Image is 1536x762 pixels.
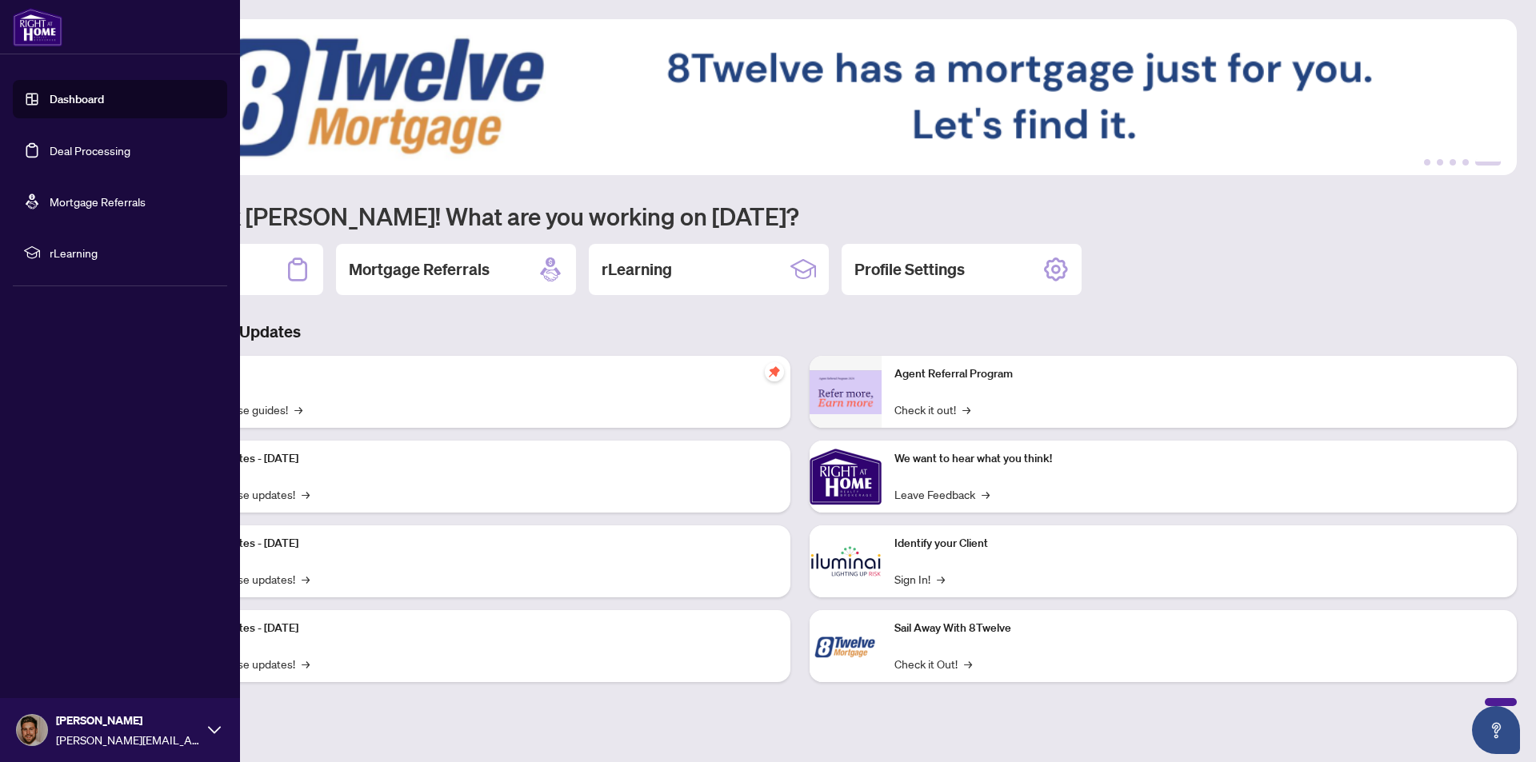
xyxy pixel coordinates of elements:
[168,620,778,637] p: Platform Updates - [DATE]
[349,258,490,281] h2: Mortgage Referrals
[810,610,882,682] img: Sail Away With 8Twelve
[302,570,310,588] span: →
[894,485,990,503] a: Leave Feedback→
[765,362,784,381] span: pushpin
[17,715,47,745] img: Profile Icon
[810,525,882,597] img: Identify your Client
[83,201,1517,231] h1: Welcome back [PERSON_NAME]! What are you working on [DATE]?
[56,731,200,748] span: [PERSON_NAME][EMAIL_ADDRESS][PERSON_NAME][DOMAIN_NAME]
[937,570,945,588] span: →
[50,194,146,209] a: Mortgage Referrals
[1437,159,1443,166] button: 2
[1472,706,1520,754] button: Open asap
[83,321,1517,343] h3: Brokerage & Industry Updates
[964,655,972,672] span: →
[168,450,778,468] p: Platform Updates - [DATE]
[50,92,104,106] a: Dashboard
[302,655,310,672] span: →
[894,535,1504,553] p: Identify your Client
[13,8,62,46] img: logo
[1450,159,1456,166] button: 3
[894,450,1504,468] p: We want to hear what you think!
[982,485,990,503] span: →
[50,143,130,158] a: Deal Processing
[50,244,216,261] span: rLearning
[894,365,1504,383] p: Agent Referral Program
[56,712,200,729] span: [PERSON_NAME]
[83,19,1517,175] img: Slide 4
[294,401,302,418] span: →
[168,365,778,383] p: Self-Help
[1462,159,1469,166] button: 4
[302,485,310,503] span: →
[894,655,972,672] a: Check it Out!→
[1424,159,1430,166] button: 1
[894,620,1504,637] p: Sail Away With 8Twelve
[168,535,778,553] p: Platform Updates - [DATE]
[894,570,945,588] a: Sign In!→
[602,258,672,281] h2: rLearning
[894,401,970,418] a: Check it out!→
[810,441,882,513] img: We want to hear what you think!
[810,370,882,414] img: Agent Referral Program
[854,258,965,281] h2: Profile Settings
[962,401,970,418] span: →
[1475,159,1501,166] button: 5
